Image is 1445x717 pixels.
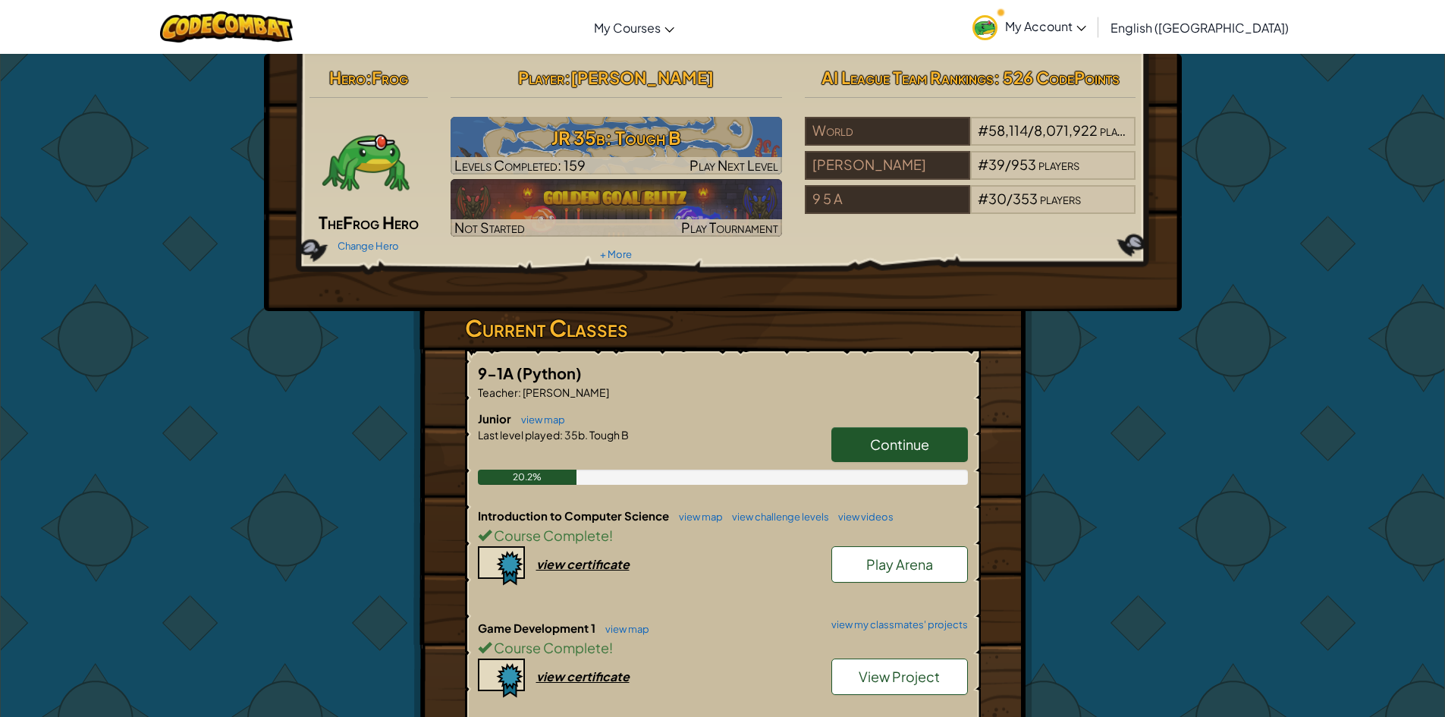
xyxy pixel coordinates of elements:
[805,200,1136,217] a: 9 5 A#30/353players
[478,411,514,426] span: Junior
[994,67,1120,88] span: : 526 CodePoints
[805,117,970,146] div: World
[564,67,570,88] span: :
[988,156,1005,173] span: 39
[965,3,1094,51] a: My Account
[1028,121,1034,139] span: /
[478,556,630,572] a: view certificate
[1038,156,1079,173] span: players
[478,621,598,635] span: Game Development 1
[560,428,563,442] span: :
[451,117,782,175] a: Play Next Level
[570,67,714,88] span: [PERSON_NAME]
[514,414,565,426] a: view map
[492,639,609,656] span: Course Complete
[343,212,419,233] span: Frog Hero
[518,67,564,88] span: Player
[978,156,988,173] span: #
[1005,18,1086,34] span: My Account
[671,511,723,523] a: view map
[594,20,661,36] span: My Courses
[366,67,372,88] span: :
[805,131,1136,149] a: World#58,114/8,071,922players
[478,428,560,442] span: Last level played
[870,436,929,453] span: Continue
[320,117,411,208] img: Codecombat-Pets-Frog-01.png
[517,363,582,382] span: (Python)
[536,556,630,572] div: view certificate
[831,511,894,523] a: view videos
[563,428,588,442] span: 35b.
[478,508,671,523] span: Introduction to Computer Science
[478,546,525,586] img: certificate-icon.png
[1034,121,1098,139] span: 8,071,922
[478,385,518,399] span: Teacher
[536,668,630,684] div: view certificate
[866,555,933,573] span: Play Arena
[724,511,829,523] a: view challenge levels
[681,219,778,236] span: Play Tournament
[690,156,778,174] span: Play Next Level
[478,659,525,698] img: certificate-icon.png
[609,527,613,544] span: !
[478,668,630,684] a: view certificate
[1005,156,1011,173] span: /
[329,67,366,88] span: Hero
[160,11,293,42] img: CodeCombat logo
[1007,190,1013,207] span: /
[609,639,613,656] span: !
[478,363,517,382] span: 9-1A
[978,190,988,207] span: #
[1013,190,1038,207] span: 353
[454,219,525,236] span: Not Started
[338,240,399,252] a: Change Hero
[478,470,576,485] div: 20.2%
[600,248,632,260] a: + More
[521,385,609,399] span: [PERSON_NAME]
[598,623,649,635] a: view map
[465,311,981,345] h3: Current Classes
[518,385,521,399] span: :
[372,67,408,88] span: Frog
[972,15,997,40] img: avatar
[988,121,1028,139] span: 58,114
[805,165,1136,183] a: [PERSON_NAME]#39/953players
[451,179,782,237] img: Golden Goal
[454,156,586,174] span: Levels Completed: 159
[988,190,1007,207] span: 30
[1103,7,1296,48] a: English ([GEOGRAPHIC_DATA])
[805,185,970,214] div: 9 5 A
[1110,20,1289,36] span: English ([GEOGRAPHIC_DATA])
[978,121,988,139] span: #
[805,151,970,180] div: [PERSON_NAME]
[1011,156,1036,173] span: 953
[821,67,994,88] span: AI League Team Rankings
[824,620,968,630] a: view my classmates' projects
[586,7,682,48] a: My Courses
[1040,190,1081,207] span: players
[319,212,343,233] span: The
[451,121,782,155] h3: JR 35b: Tough B
[1100,121,1141,139] span: players
[451,117,782,175] img: JR 35b: Tough B
[859,668,940,685] span: View Project
[588,428,629,442] span: Tough B
[492,527,609,544] span: Course Complete
[451,179,782,237] a: Not StartedPlay Tournament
